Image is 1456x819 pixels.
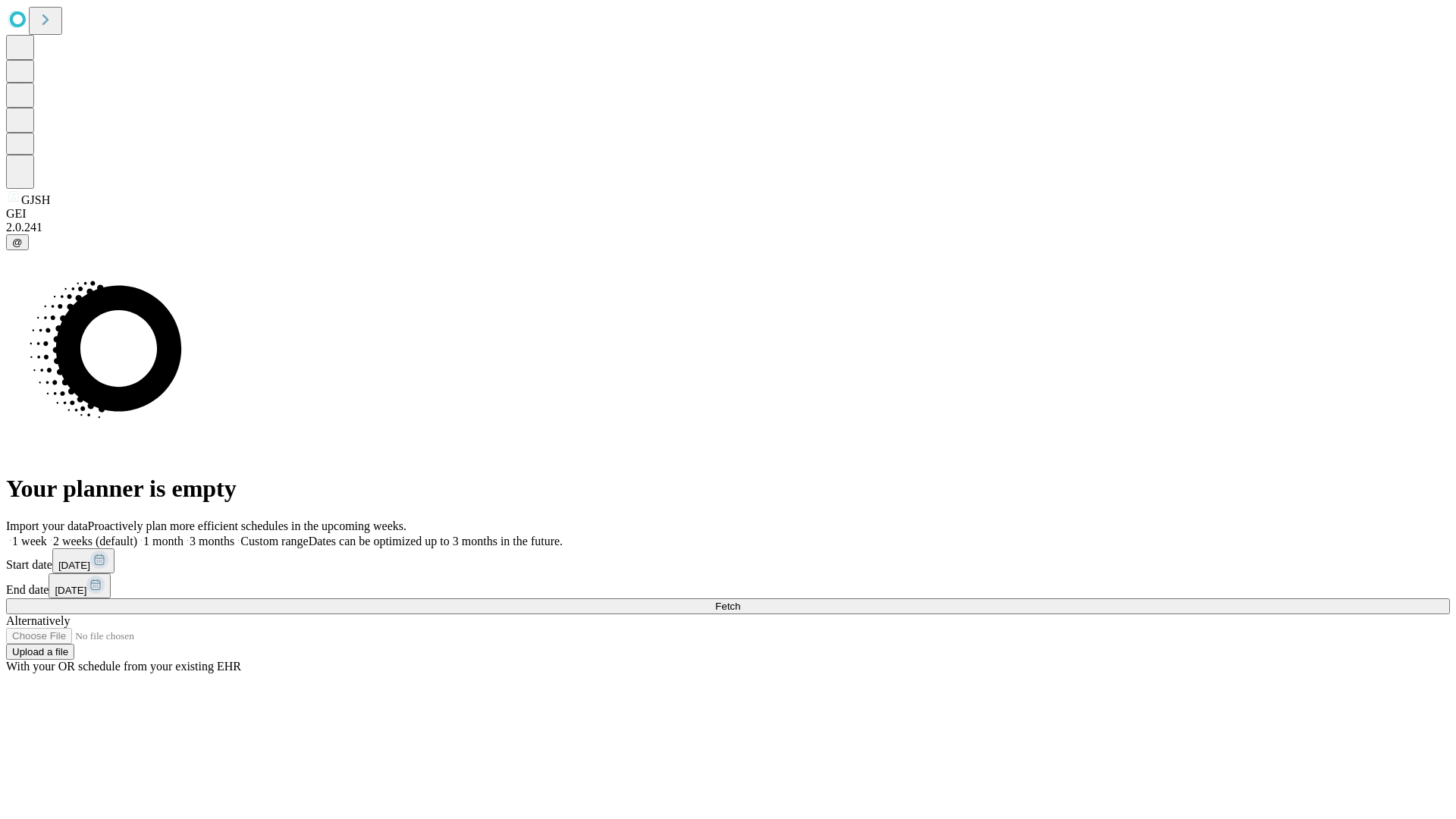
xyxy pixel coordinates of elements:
span: 1 week [12,535,47,548]
div: GEI [6,207,1450,221]
div: End date [6,573,1450,598]
span: Proactively plan more efficient schedules in the upcoming weeks. [88,519,406,532]
button: Fetch [6,598,1450,614]
button: [DATE] [49,573,111,598]
span: 2 weeks (default) [53,535,137,548]
span: 3 months [190,535,234,548]
span: Dates can be optimized up to 3 months in the future. [309,535,563,548]
span: With your OR schedule from your existing EHR [6,660,241,673]
span: Import your data [6,519,88,532]
div: 2.0.241 [6,221,1450,234]
span: Custom range [240,535,308,548]
div: Start date [6,548,1450,573]
button: Upload a file [6,644,74,660]
button: [DATE] [52,548,115,573]
span: [DATE] [55,585,86,596]
span: [DATE] [58,560,90,571]
span: @ [12,237,23,248]
span: Alternatively [6,614,70,627]
span: 1 month [143,535,184,548]
span: Fetch [715,601,740,612]
span: GJSH [21,193,50,206]
h1: Your planner is empty [6,475,1450,503]
button: @ [6,234,29,250]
